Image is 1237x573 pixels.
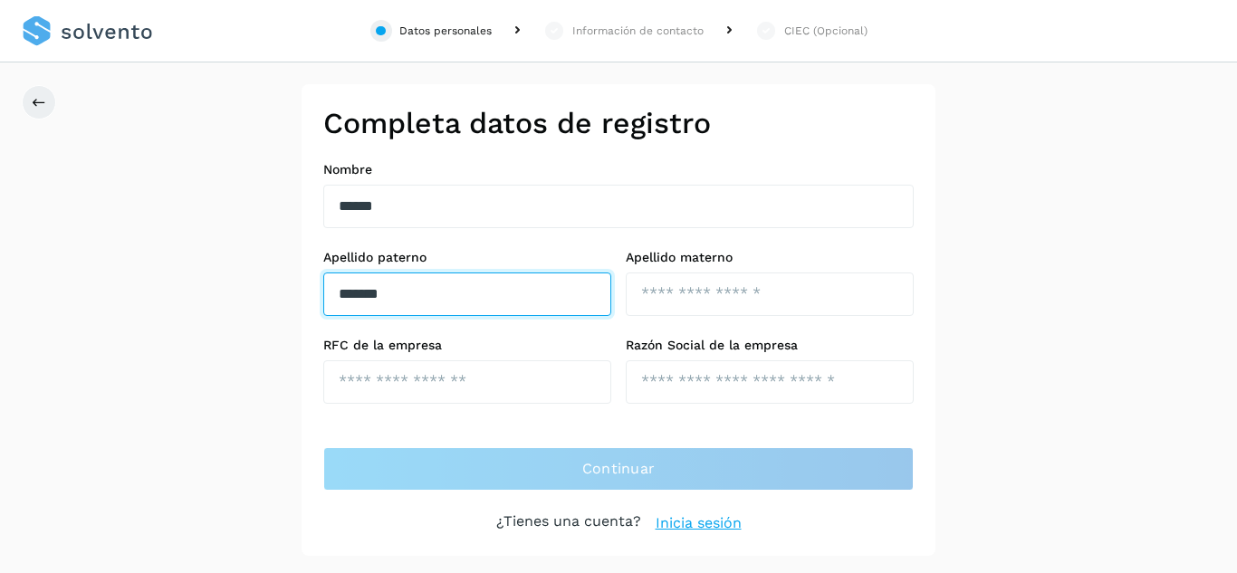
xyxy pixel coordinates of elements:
div: CIEC (Opcional) [784,23,868,39]
label: Nombre [323,162,914,177]
div: Datos personales [399,23,492,39]
a: Inicia sesión [656,512,742,534]
div: Información de contacto [572,23,704,39]
button: Continuar [323,447,914,491]
p: ¿Tienes una cuenta? [496,512,641,534]
label: Apellido materno [626,250,914,265]
span: Continuar [582,459,656,479]
h2: Completa datos de registro [323,106,914,140]
label: Razón Social de la empresa [626,338,914,353]
label: RFC de la empresa [323,338,611,353]
label: Apellido paterno [323,250,611,265]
